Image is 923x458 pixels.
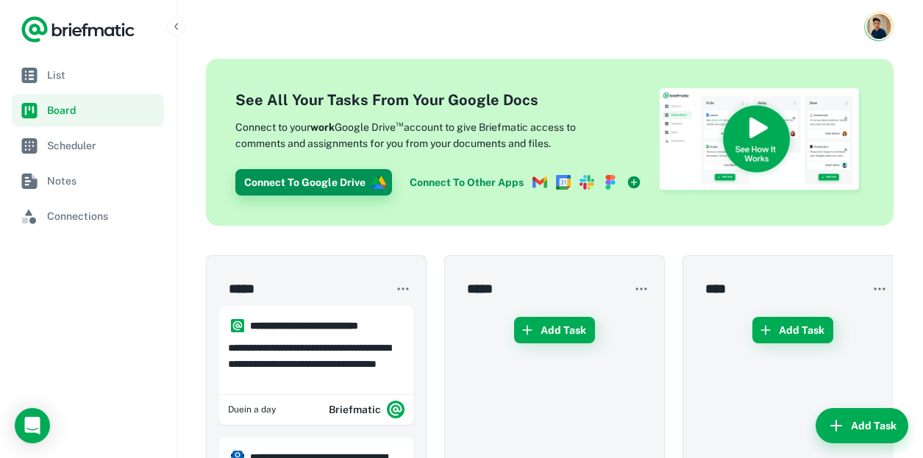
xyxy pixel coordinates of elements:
[752,317,833,343] button: Add Task
[235,117,625,151] p: Connect to your Google Drive account to give Briefmatic access to comments and assignments for yo...
[12,94,164,126] a: Board
[21,15,135,44] a: Logo
[329,401,381,418] h6: Briefmatic
[864,12,894,41] button: Account button
[47,208,158,224] span: Connections
[12,200,164,232] a: Connections
[228,403,276,416] span: Saturday, Aug 16
[329,395,405,424] div: Briefmatic
[310,121,335,133] b: work
[658,88,864,196] img: See How Briefmatic Works
[235,169,392,196] button: Connect To Google Drive
[12,165,164,197] a: Notes
[15,408,50,443] div: Open Intercom Messenger
[12,129,164,162] a: Scheduler
[404,169,647,196] a: Connect To Other Apps
[514,317,595,343] button: Add Task
[12,59,164,91] a: List
[396,118,404,129] sup: ™
[866,14,891,39] img: Amit Saxena
[47,137,158,154] span: Scheduler
[816,408,908,443] button: Add Task
[47,173,158,189] span: Notes
[47,102,158,118] span: Board
[235,89,647,111] h4: See All Your Tasks From Your Google Docs
[47,67,158,83] span: List
[231,319,244,332] img: https://app.briefmatic.com/assets/integrations/system.png
[387,401,405,418] img: system.png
